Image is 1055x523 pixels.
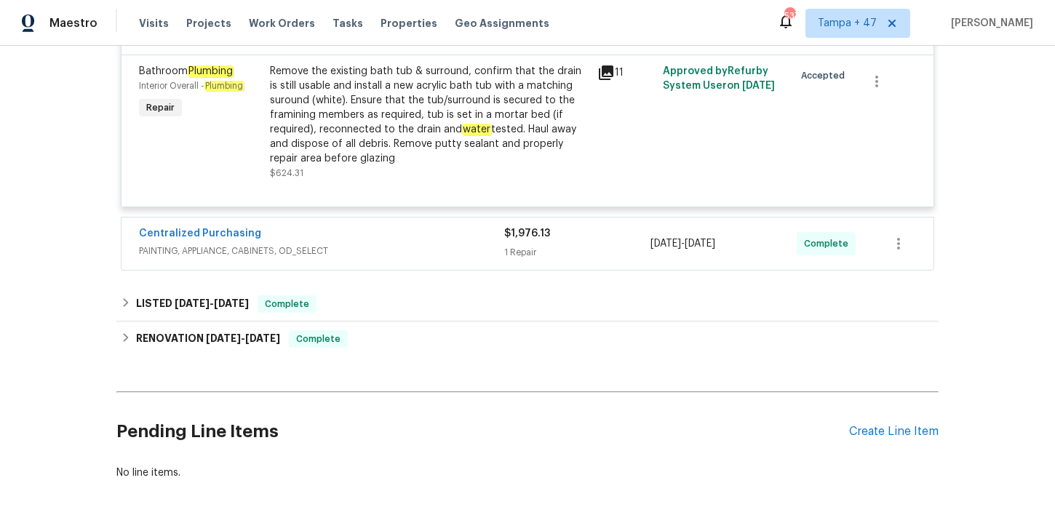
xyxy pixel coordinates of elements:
[249,16,315,31] span: Work Orders
[381,16,437,31] span: Properties
[116,466,939,480] div: No line items.
[175,298,249,308] span: -
[504,228,550,239] span: $1,976.13
[945,16,1033,31] span: [PERSON_NAME]
[140,100,180,115] span: Repair
[204,81,244,91] em: Plumbing
[650,236,715,251] span: -
[804,236,854,251] span: Complete
[188,65,234,77] em: Plumbing
[186,16,231,31] span: Projects
[139,65,234,77] span: Bathroom
[849,425,939,439] div: Create Line Item
[136,330,280,348] h6: RENOVATION
[214,298,249,308] span: [DATE]
[290,332,346,346] span: Complete
[784,9,795,23] div: 537
[462,124,491,135] em: water
[504,245,650,260] div: 1 Repair
[206,333,241,343] span: [DATE]
[333,18,363,28] span: Tasks
[259,297,315,311] span: Complete
[801,68,851,83] span: Accepted
[139,228,261,239] a: Centralized Purchasing
[663,66,775,91] span: Approved by Refurby System User on
[116,398,849,466] h2: Pending Line Items
[245,333,280,343] span: [DATE]
[139,16,169,31] span: Visits
[742,81,775,91] span: [DATE]
[818,16,877,31] span: Tampa + 47
[270,169,303,177] span: $624.31
[455,16,549,31] span: Geo Assignments
[116,322,939,356] div: RENOVATION [DATE]-[DATE]Complete
[136,295,249,313] h6: LISTED
[270,64,589,166] div: Remove the existing bath tub & surround, confirm that the drain is still usable and install a new...
[650,239,681,249] span: [DATE]
[206,333,280,343] span: -
[175,298,210,308] span: [DATE]
[597,64,654,81] div: 11
[49,16,97,31] span: Maestro
[139,244,504,258] span: PAINTING, APPLIANCE, CABINETS, OD_SELECT
[685,239,715,249] span: [DATE]
[116,287,939,322] div: LISTED [DATE]-[DATE]Complete
[139,81,244,90] span: Interior Overall -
